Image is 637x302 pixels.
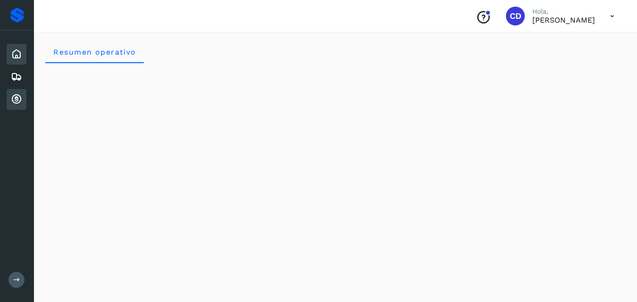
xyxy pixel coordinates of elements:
div: Cuentas por cobrar [7,89,26,110]
p: CAMILO DAVID MUNGUIA URIBE [532,16,595,24]
div: Embarques [7,66,26,87]
p: Hola, [532,8,595,16]
span: Resumen operativo [53,48,136,57]
div: Inicio [7,44,26,65]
